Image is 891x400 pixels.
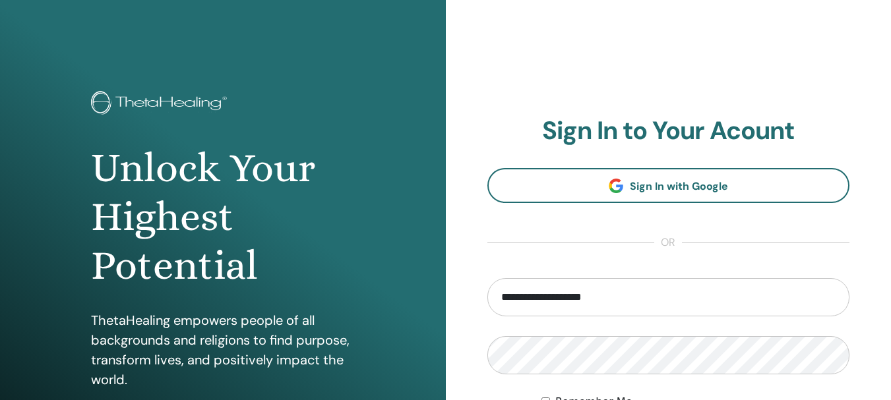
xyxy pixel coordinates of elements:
[91,310,355,389] p: ThetaHealing empowers people of all backgrounds and religions to find purpose, transform lives, a...
[91,144,355,291] h1: Unlock Your Highest Potential
[654,235,682,250] span: or
[487,116,850,146] h2: Sign In to Your Acount
[487,168,850,203] a: Sign In with Google
[630,179,728,193] span: Sign In with Google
